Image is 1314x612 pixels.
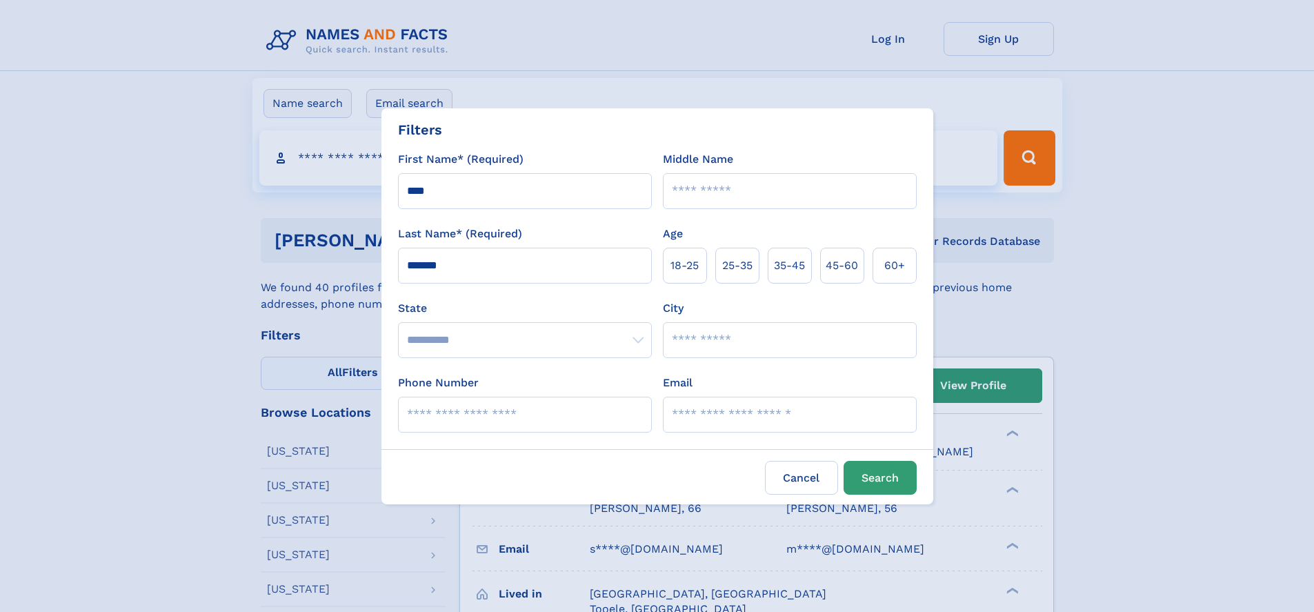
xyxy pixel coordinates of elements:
[398,375,479,391] label: Phone Number
[722,257,753,274] span: 25‑35
[884,257,905,274] span: 60+
[765,461,838,495] label: Cancel
[398,300,652,317] label: State
[398,119,442,140] div: Filters
[398,151,524,168] label: First Name* (Required)
[663,151,733,168] label: Middle Name
[663,226,683,242] label: Age
[663,375,693,391] label: Email
[398,226,522,242] label: Last Name* (Required)
[670,257,699,274] span: 18‑25
[826,257,858,274] span: 45‑60
[663,300,684,317] label: City
[844,461,917,495] button: Search
[774,257,805,274] span: 35‑45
